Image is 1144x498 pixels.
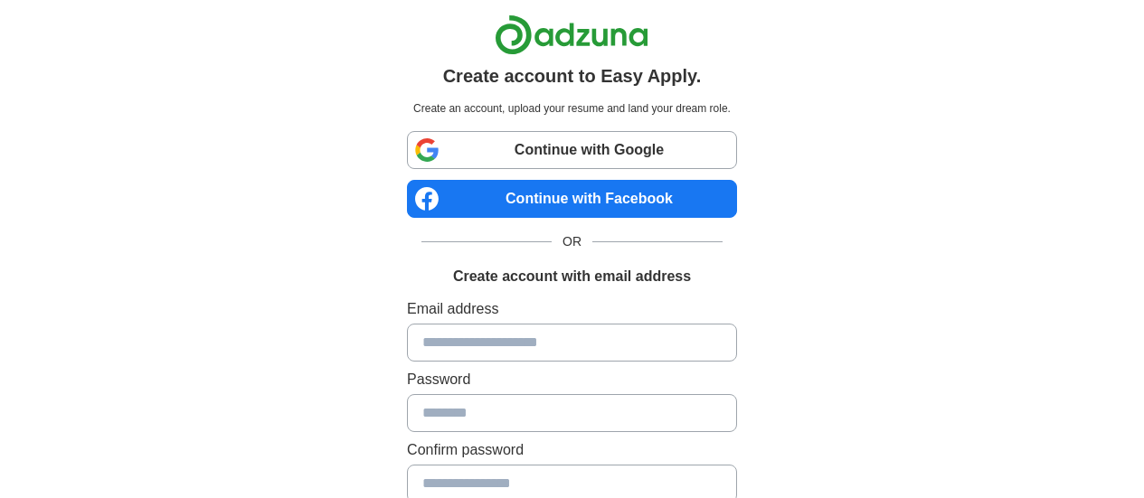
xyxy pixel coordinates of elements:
a: Continue with Facebook [407,180,737,218]
label: Confirm password [407,439,737,461]
h1: Create account to Easy Apply. [443,62,702,89]
img: Adzuna logo [495,14,648,55]
label: Email address [407,298,737,320]
p: Create an account, upload your resume and land your dream role. [411,100,733,117]
a: Continue with Google [407,131,737,169]
span: OR [552,232,592,251]
label: Password [407,369,737,390]
h1: Create account with email address [453,266,691,287]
